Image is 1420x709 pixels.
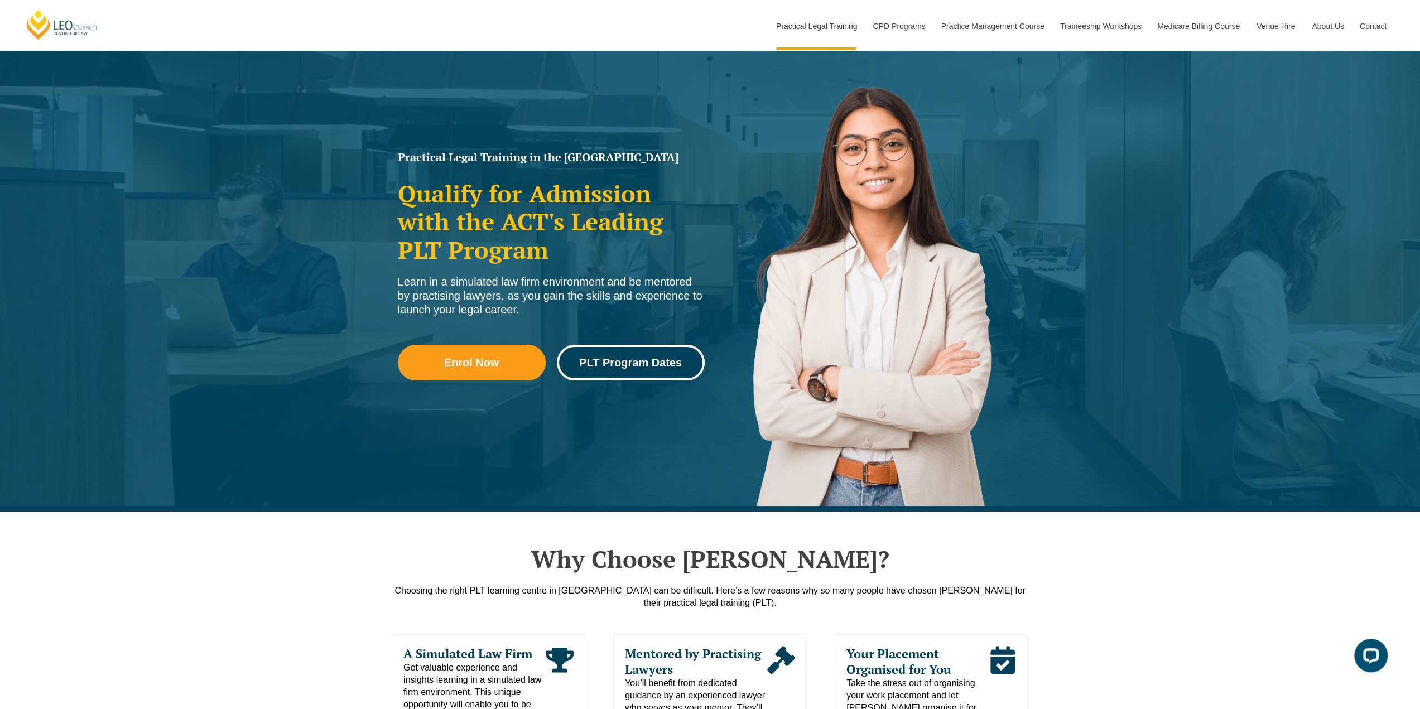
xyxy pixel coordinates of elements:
[1345,634,1392,681] iframe: LiveChat chat widget
[392,545,1028,573] h2: Why Choose [PERSON_NAME]?
[557,345,705,380] a: PLT Program Dates
[625,646,767,677] span: Mentored by Practising Lawyers
[398,345,546,380] a: Enrol Now
[1303,2,1351,50] a: About Us
[1149,2,1248,50] a: Medicare Billing Course
[846,646,989,677] span: Your Placement Organised for You
[1351,2,1395,50] a: Contact
[768,2,865,50] a: Practical Legal Training
[398,275,705,317] div: Learn in a simulated law firm environment and be mentored by practising lawyers, as you gain the ...
[864,2,932,50] a: CPD Programs
[933,2,1052,50] a: Practice Management Course
[1248,2,1303,50] a: Venue Hire
[444,357,499,368] span: Enrol Now
[579,357,682,368] span: PLT Program Dates
[398,152,705,163] h1: Practical Legal Training in the [GEOGRAPHIC_DATA]
[25,9,99,41] a: [PERSON_NAME] Centre for Law
[392,585,1028,609] div: Choosing the right PLT learning centre in [GEOGRAPHIC_DATA] can be difficult. Here’s a few reason...
[1052,2,1149,50] a: Traineeship Workshops
[398,180,705,264] h2: Qualify for Admission with the ACT's Leading PLT Program
[403,646,546,662] span: A Simulated Law Firm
